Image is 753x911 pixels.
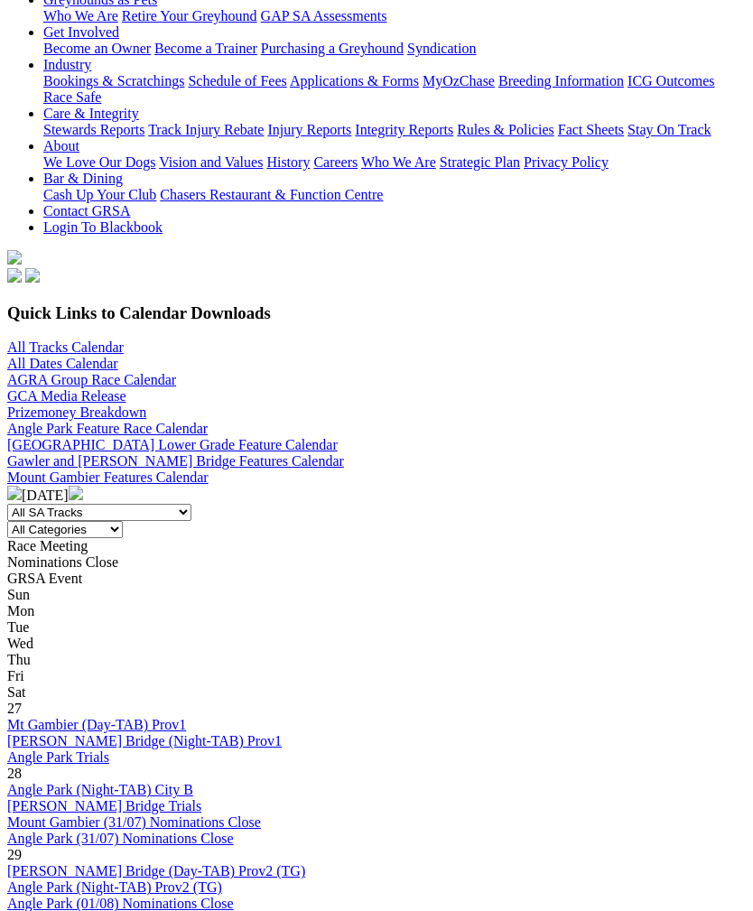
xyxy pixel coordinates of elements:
a: We Love Our Dogs [43,154,155,170]
a: Bookings & Scratchings [43,73,184,88]
a: Integrity Reports [355,122,453,137]
span: 28 [7,766,22,781]
a: Become a Trainer [154,41,257,56]
a: Get Involved [43,24,119,40]
a: Mount Gambier Features Calendar [7,469,209,485]
a: Strategic Plan [440,154,520,170]
a: [PERSON_NAME] Bridge (Night-TAB) Prov1 [7,733,282,748]
a: Who We Are [43,8,118,23]
a: Who We Are [361,154,436,170]
a: Stay On Track [627,122,711,137]
div: GRSA Event [7,571,746,587]
div: Nominations Close [7,554,746,571]
div: Mon [7,603,746,619]
a: Angle Park (31/07) Nominations Close [7,831,234,846]
a: Mt Gambier (Day-TAB) Prov1 [7,717,186,732]
div: Wed [7,636,746,652]
div: Sun [7,587,746,603]
div: Tue [7,619,746,636]
a: Rules & Policies [457,122,554,137]
a: GCA Media Release [7,388,126,404]
a: Login To Blackbook [43,219,163,235]
a: Contact GRSA [43,203,130,218]
a: Angle Park Feature Race Calendar [7,421,208,436]
a: Fact Sheets [558,122,624,137]
img: chevron-left-pager-white.svg [7,486,22,500]
a: Angle Park (Night-TAB) City B [7,782,193,797]
a: AGRA Group Race Calendar [7,372,176,387]
a: Applications & Forms [290,73,419,88]
div: [DATE] [7,486,746,504]
a: GAP SA Assessments [261,8,387,23]
a: Careers [313,154,358,170]
h3: Quick Links to Calendar Downloads [7,303,746,323]
a: Angle Park (Night-TAB) Prov2 (TG) [7,879,222,895]
a: Race Safe [43,89,101,105]
div: Greyhounds as Pets [43,8,746,24]
a: Syndication [407,41,476,56]
div: Care & Integrity [43,122,746,138]
div: About [43,154,746,171]
a: Mount Gambier (31/07) Nominations Close [7,814,261,830]
a: Bar & Dining [43,171,123,186]
div: Race Meeting [7,538,746,554]
a: [PERSON_NAME] Bridge Trials [7,798,201,813]
a: Vision and Values [159,154,263,170]
a: Schedule of Fees [188,73,286,88]
a: Track Injury Rebate [148,122,264,137]
a: Prizemoney Breakdown [7,404,146,420]
a: Purchasing a Greyhound [261,41,404,56]
a: Retire Your Greyhound [122,8,257,23]
a: All Dates Calendar [7,356,118,371]
img: facebook.svg [7,268,22,283]
a: MyOzChase [423,73,495,88]
a: Angle Park (01/08) Nominations Close [7,896,234,911]
div: Get Involved [43,41,746,57]
a: Breeding Information [498,73,624,88]
a: ICG Outcomes [627,73,714,88]
a: Chasers Restaurant & Function Centre [160,187,383,202]
img: chevron-right-pager-white.svg [69,486,83,500]
a: Cash Up Your Club [43,187,156,202]
a: All Tracks Calendar [7,339,124,355]
div: Thu [7,652,746,668]
a: Injury Reports [267,122,351,137]
img: logo-grsa-white.png [7,250,22,265]
div: Fri [7,668,746,684]
img: twitter.svg [25,268,40,283]
a: Become an Owner [43,41,151,56]
div: Industry [43,73,746,106]
a: Privacy Policy [524,154,609,170]
a: Care & Integrity [43,106,139,121]
div: Bar & Dining [43,187,746,203]
span: 27 [7,701,22,716]
a: History [266,154,310,170]
a: About [43,138,79,153]
a: Gawler and [PERSON_NAME] Bridge Features Calendar [7,453,344,469]
a: [GEOGRAPHIC_DATA] Lower Grade Feature Calendar [7,437,338,452]
a: Industry [43,57,91,72]
a: [PERSON_NAME] Bridge (Day-TAB) Prov2 (TG) [7,863,305,878]
a: Angle Park Trials [7,749,109,765]
div: Sat [7,684,746,701]
span: 29 [7,847,22,862]
a: Stewards Reports [43,122,144,137]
